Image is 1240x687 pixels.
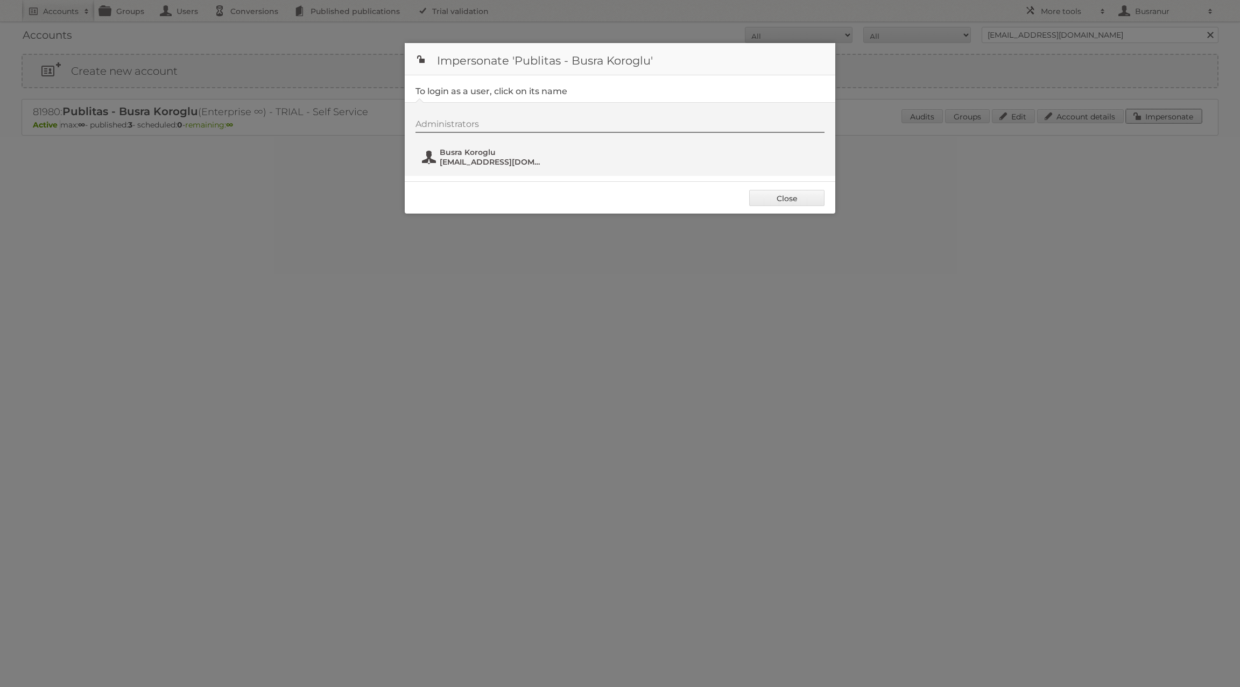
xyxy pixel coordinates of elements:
[405,43,835,75] h1: Impersonate 'Publitas - Busra Koroglu'
[749,190,825,206] a: Close
[421,146,547,168] button: Busra Koroglu [EMAIL_ADDRESS][DOMAIN_NAME]
[415,119,825,133] div: Administrators
[440,157,544,167] span: [EMAIL_ADDRESS][DOMAIN_NAME]
[440,147,544,157] span: Busra Koroglu
[415,86,567,96] legend: To login as a user, click on its name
